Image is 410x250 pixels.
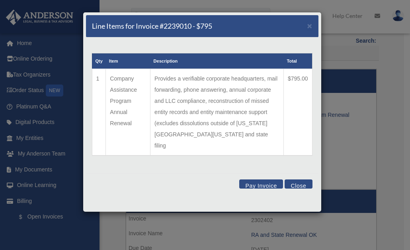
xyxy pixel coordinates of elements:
[239,179,283,189] button: Pay Invoice
[307,21,312,30] span: ×
[150,69,284,156] td: Provides a verifiable corporate headquarters, mail forwarding, phone answering, annual corporate ...
[150,53,284,69] th: Description
[92,69,106,156] td: 1
[92,21,212,31] h5: Line Items for Invoice #2239010 - $795
[92,53,106,69] th: Qty
[285,179,312,189] button: Close
[307,22,312,30] button: Close
[106,69,150,156] td: Company Assistance Program Annual Renewal
[106,53,150,69] th: Item
[283,53,312,69] th: Total
[283,69,312,156] td: $795.00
